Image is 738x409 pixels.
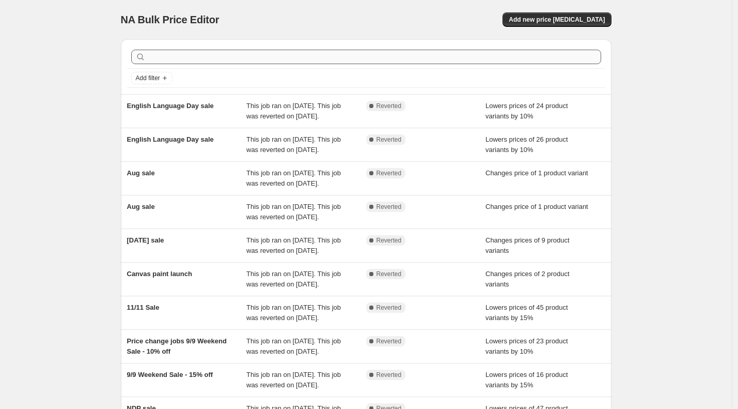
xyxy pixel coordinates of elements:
[376,135,402,144] span: Reverted
[485,236,570,254] span: Changes prices of 9 product variants
[127,371,213,378] span: 9/9 Weekend Sale - 15% off
[485,337,568,355] span: Lowers prices of 23 product variants by 10%
[246,270,341,288] span: This job ran on [DATE]. This job was reverted on [DATE].
[127,102,214,110] span: English Language Day sale
[127,304,160,311] span: 11/11 Sale
[127,203,155,210] span: Aug sale
[485,304,568,322] span: Lowers prices of 45 product variants by 15%
[376,270,402,278] span: Reverted
[127,270,192,278] span: Canvas paint launch
[246,135,341,154] span: This job ran on [DATE]. This job was reverted on [DATE].
[509,16,605,24] span: Add new price [MEDICAL_DATA]
[246,371,341,389] span: This job ran on [DATE]. This job was reverted on [DATE].
[376,371,402,379] span: Reverted
[246,304,341,322] span: This job ran on [DATE]. This job was reverted on [DATE].
[246,337,341,355] span: This job ran on [DATE]. This job was reverted on [DATE].
[136,74,160,82] span: Add filter
[485,135,568,154] span: Lowers prices of 26 product variants by 10%
[485,169,588,177] span: Changes price of 1 product variant
[246,236,341,254] span: This job ran on [DATE]. This job was reverted on [DATE].
[485,270,570,288] span: Changes prices of 2 product variants
[485,102,568,120] span: Lowers prices of 24 product variants by 10%
[376,169,402,177] span: Reverted
[376,236,402,245] span: Reverted
[127,236,164,244] span: [DATE] sale
[127,135,214,143] span: English Language Day sale
[503,12,611,27] button: Add new price [MEDICAL_DATA]
[376,203,402,211] span: Reverted
[127,169,155,177] span: Aug sale
[246,102,341,120] span: This job ran on [DATE]. This job was reverted on [DATE].
[246,169,341,187] span: This job ran on [DATE]. This job was reverted on [DATE].
[246,203,341,221] span: This job ran on [DATE]. This job was reverted on [DATE].
[376,337,402,345] span: Reverted
[376,304,402,312] span: Reverted
[121,14,219,25] span: NA Bulk Price Editor
[485,203,588,210] span: Changes price of 1 product variant
[127,337,227,355] span: Price change jobs 9/9 Weekend Sale - 10% off
[376,102,402,110] span: Reverted
[485,371,568,389] span: Lowers prices of 16 product variants by 15%
[131,72,172,84] button: Add filter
